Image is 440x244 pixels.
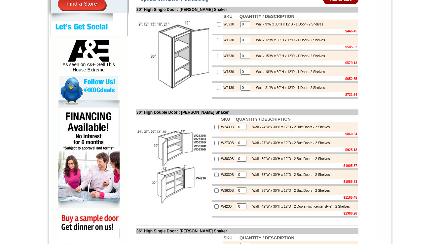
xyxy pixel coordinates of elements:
[239,14,294,19] b: QUANTITY / DESCRIPTION
[60,30,80,37] td: [PERSON_NAME] White Shaker
[249,141,330,145] div: Wall - 27"W x 30"H x 12"D - 2 Butt Doors - 2 Shelves
[136,7,358,13] td: 30" High Single Door : [PERSON_NAME] Shaker
[345,148,357,152] b: $925.18
[39,30,59,37] td: [PERSON_NAME] Yellow Walnut
[99,30,116,37] td: Beachwood Oak Shaker
[345,132,357,136] b: $860.64
[223,35,239,45] td: W1230
[81,30,98,37] td: Baycreek Gray
[136,228,358,234] td: 36" High Single Door : [PERSON_NAME] Shaker
[117,30,133,37] td: Bellmonte Maple
[221,117,230,122] b: SKU
[345,45,357,49] b: $505.62
[220,138,235,147] td: W2730B
[345,77,357,81] b: $652.65
[249,205,350,208] div: Wall - 42"W x 30"H x 12"D - 2 Doors (with center style) - 2 Shelves
[136,130,211,204] img: 30'' High Double Door
[345,93,357,97] b: $731.54
[223,51,239,61] td: W1530
[344,212,357,215] b: $1366.26
[223,20,239,29] td: W0930
[249,189,330,192] div: Wall - 36"W x 30"H x 12"D - 2 Butt Doors - 2 Shelves
[220,154,235,163] td: W3030B
[136,19,211,93] img: 30'' High Single Door
[224,14,233,19] b: SKU
[136,109,358,115] td: 30" High Double Door : [PERSON_NAME] Shaker
[239,235,294,240] b: QUANTITY / DESCRIPTION
[344,196,357,199] b: $1165.45
[220,202,235,211] td: W4230
[220,122,235,132] td: W2430B
[224,235,233,240] b: SKU
[344,164,357,168] b: $1005.87
[253,54,325,58] div: Wall - 15"W x 30"H x 12"D - 1 Door - 2 Shelves
[344,180,357,183] b: $1066.83
[249,157,330,161] div: Wall - 30"W x 30"H x 12"D - 2 Butt Doors - 2 Shelves
[59,40,118,76] div: As seen on A&E Sell This House Extreme
[236,117,291,122] b: QUANTITY / DESCRIPTION
[345,29,357,33] b: $446.45
[345,61,357,65] b: $579.13
[220,186,235,195] td: W3630B
[223,83,239,92] td: W2130
[249,125,330,129] div: Wall - 24"W x 30"H x 12"D - 2 Butt Doors - 2 Shelves
[21,30,38,37] td: Alabaster Shaker
[253,70,325,74] div: Wall - 18"W x 30"H x 12"D - 1 Door - 2 Shelves
[253,22,323,26] div: Wall - 9"W x 30"H x 12"D - 1 Door - 2 Shelves
[223,67,239,76] td: W1830
[253,38,325,42] div: Wall - 12"W x 30"H x 12"D - 1 Door - 2 Shelves
[220,170,235,179] td: W3330B
[253,86,325,90] div: Wall - 21"W x 30"H x 12"D - 1 Door - 2 Shelves
[249,173,330,177] div: Wall - 33"W x 30"H x 12"D - 2 Butt Doors - 2 Shelves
